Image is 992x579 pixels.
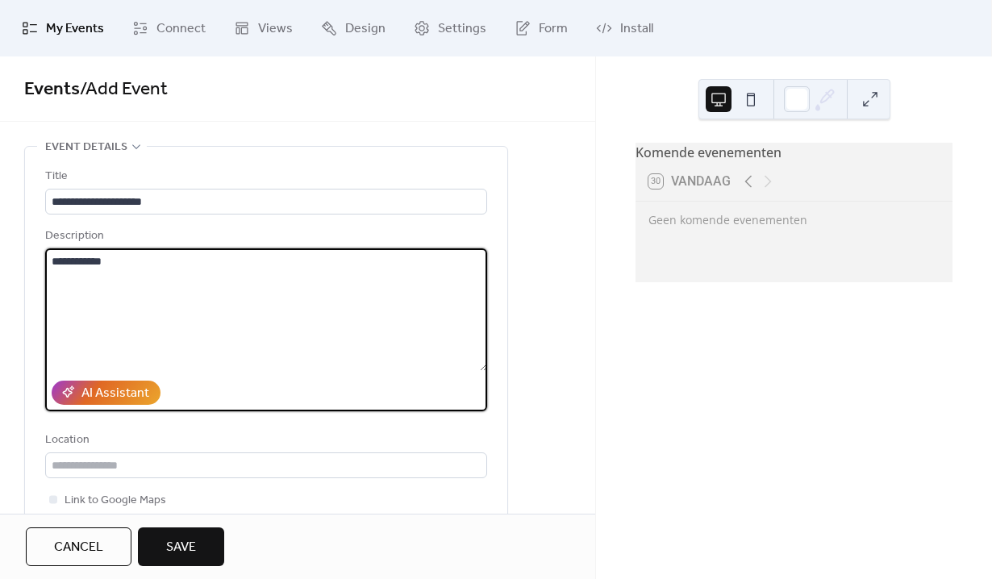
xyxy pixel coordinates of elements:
span: / Add Event [80,72,168,107]
button: AI Assistant [52,381,160,405]
span: Form [539,19,568,39]
a: Connect [120,6,218,50]
button: Cancel [26,527,131,566]
div: Geen komende evenementen [648,211,940,228]
span: Settings [438,19,486,39]
a: Settings [402,6,498,50]
button: Save [138,527,224,566]
span: Event details [45,138,127,157]
span: Views [258,19,293,39]
div: Location [45,431,484,450]
span: Link to Google Maps [65,491,166,510]
span: Save [166,538,196,557]
span: Install [620,19,653,39]
span: Connect [156,19,206,39]
a: Views [222,6,305,50]
div: AI Assistant [81,384,149,403]
span: My Events [46,19,104,39]
div: Description [45,227,484,246]
div: Title [45,167,484,186]
span: Design [345,19,386,39]
a: Form [502,6,580,50]
div: Komende evenementen [636,143,952,162]
span: Cancel [54,538,103,557]
a: My Events [10,6,116,50]
a: Design [309,6,398,50]
a: Install [584,6,665,50]
a: Events [24,72,80,107]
